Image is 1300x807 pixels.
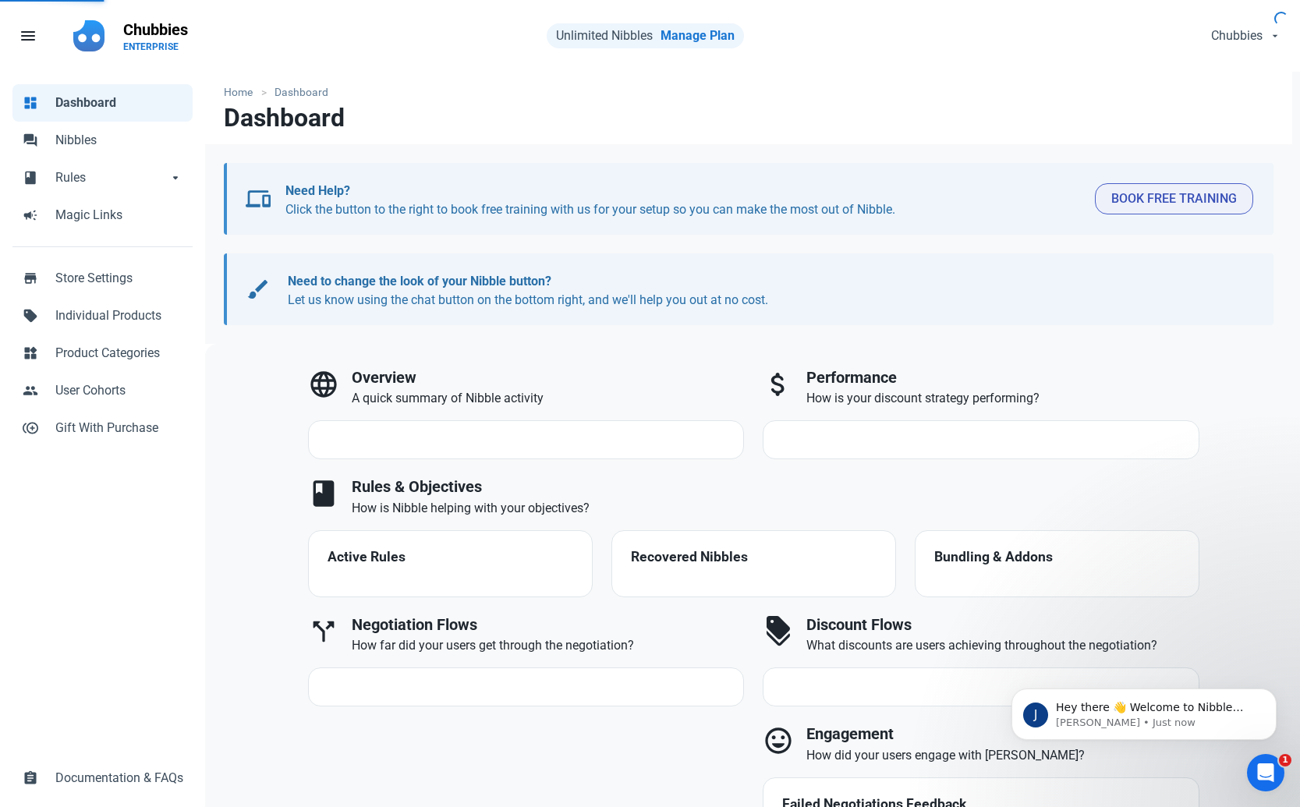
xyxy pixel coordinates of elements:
[23,269,38,285] span: store
[352,369,745,387] h3: Overview
[631,550,877,565] h4: Recovered Nibbles
[763,725,794,756] span: mood
[205,72,1292,104] nav: breadcrumbs
[23,381,38,397] span: people
[55,206,183,225] span: Magic Links
[806,636,1199,655] p: What discounts are users achieving throughout the negotiation?
[12,84,193,122] a: dashboardDashboard
[12,260,193,297] a: storeStore Settings
[328,550,573,565] h4: Active Rules
[224,84,260,101] a: Home
[55,344,183,363] span: Product Categories
[12,196,193,234] a: campaignMagic Links
[988,656,1300,765] iframe: Intercom notifications message
[246,186,271,211] span: devices
[23,344,38,359] span: widgets
[224,104,345,132] h1: Dashboard
[1198,20,1291,51] button: Chubbies
[308,616,339,647] span: call_split
[806,369,1199,387] h3: Performance
[934,550,1180,565] h4: Bundling & Addons
[806,746,1199,765] p: How did your users engage with [PERSON_NAME]?
[308,369,339,400] span: language
[763,616,794,647] span: discount
[12,409,193,447] a: control_point_duplicateGift With Purchase
[352,499,1199,518] p: How is Nibble helping with your objectives?
[23,206,38,221] span: campaign
[1247,754,1284,791] iframe: Intercom live chat
[23,769,38,784] span: assignment
[23,94,38,109] span: dashboard
[1279,754,1291,766] span: 1
[12,297,193,334] a: sellIndividual Products
[806,725,1199,743] h3: Engagement
[288,274,551,288] b: Need to change the look of your Nibble button?
[352,389,745,408] p: A quick summary of Nibble activity
[114,12,197,59] a: ChubbiesENTERPRISE
[19,27,37,45] span: menu
[806,616,1199,634] h3: Discount Flows
[1095,183,1253,214] button: Book Free Training
[12,372,193,409] a: peopleUser Cohorts
[806,389,1199,408] p: How is your discount strategy performing?
[55,769,183,788] span: Documentation & FAQs
[55,131,183,150] span: Nibbles
[23,419,38,434] span: control_point_duplicate
[285,182,1082,219] p: Click the button to the right to book free training with us for your setup so you can make the mo...
[661,28,735,43] a: Manage Plan
[1111,189,1237,208] span: Book Free Training
[55,269,183,288] span: Store Settings
[1211,27,1263,45] span: Chubbies
[23,306,38,322] span: sell
[12,759,193,797] a: assignmentDocumentation & FAQs
[308,478,339,509] span: book
[556,28,653,43] span: Unlimited Nibbles
[123,19,188,41] p: Chubbies
[352,636,745,655] p: How far did your users get through the negotiation?
[55,94,183,112] span: Dashboard
[12,334,193,372] a: widgetsProduct Categories
[55,168,168,187] span: Rules
[352,478,1199,496] h3: Rules & Objectives
[285,183,350,198] b: Need Help?
[23,168,38,184] span: book
[55,381,183,400] span: User Cohorts
[352,616,745,634] h3: Negotiation Flows
[763,369,794,400] span: attach_money
[12,122,193,159] a: forumNibbles
[12,159,193,196] a: bookRulesarrow_drop_down
[55,306,183,325] span: Individual Products
[23,131,38,147] span: forum
[246,277,271,302] span: brush
[123,41,188,53] p: ENTERPRISE
[55,419,183,437] span: Gift With Purchase
[168,168,183,184] span: arrow_drop_down
[288,272,1238,310] p: Let us know using the chat button on the bottom right, and we'll help you out at no cost.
